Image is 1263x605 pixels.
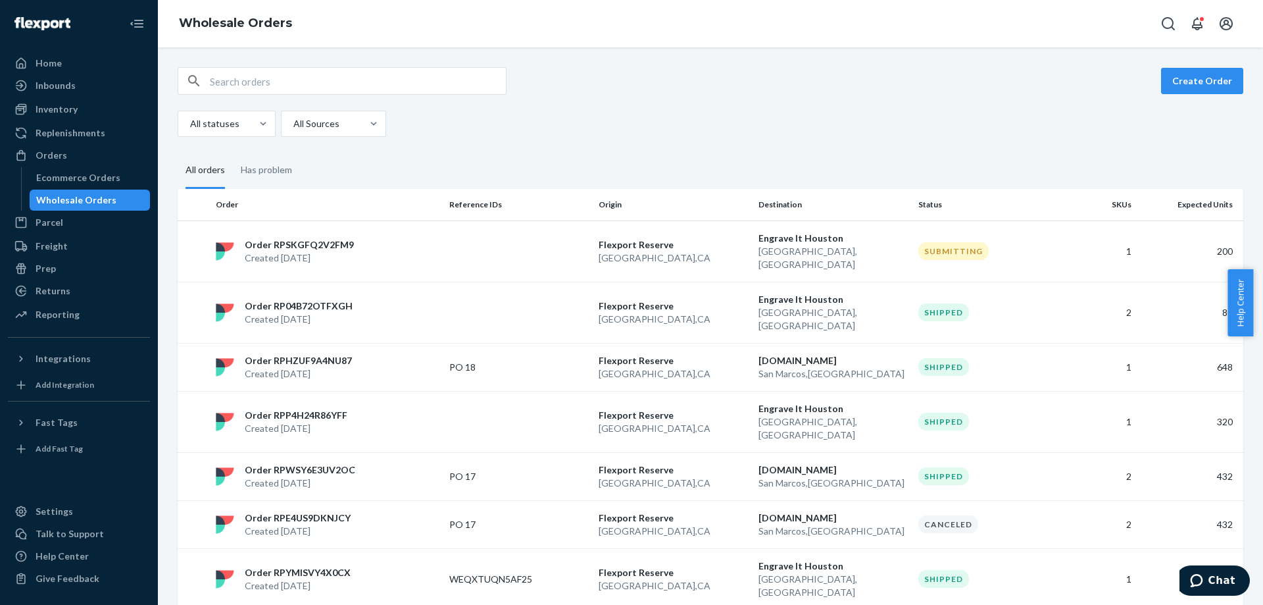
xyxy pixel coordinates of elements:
[758,560,908,573] p: Engrave It Houston
[599,525,748,538] p: [GEOGRAPHIC_DATA] , CA
[179,16,292,30] a: Wholesale Orders
[36,284,70,298] div: Returns
[1213,11,1239,37] button: Open account menu
[8,53,150,74] a: Home
[918,242,989,260] div: Submitting
[245,525,351,538] p: Created [DATE]
[599,313,748,326] p: [GEOGRAPHIC_DATA] , CA
[245,463,355,477] p: Order RPWSY6E3UV2OC
[124,11,150,37] button: Close Navigation
[599,238,748,251] p: Flexport Reserve
[245,566,351,579] p: Order RPYMISVY4X0CX
[216,413,234,431] img: flexport logo
[36,149,67,162] div: Orders
[36,240,68,253] div: Freight
[186,153,225,189] div: All orders
[30,190,151,211] a: Wholesale Orders
[30,167,151,188] a: Ecommerce Orders
[216,303,234,322] img: flexport logo
[1137,452,1243,500] td: 432
[8,280,150,302] a: Returns
[599,422,748,435] p: [GEOGRAPHIC_DATA] , CA
[36,352,91,365] div: Integrations
[449,573,555,586] p: WEQXTUQN5AF25
[758,573,908,599] p: [GEOGRAPHIC_DATA] , [GEOGRAPHIC_DATA]
[216,467,234,486] img: flexport logo
[36,194,116,207] div: Wholesale Orders
[758,525,908,538] p: San Marcos , [GEOGRAPHIC_DATA]
[599,409,748,422] p: Flexport Reserve
[8,304,150,325] a: Reporting
[449,470,555,483] p: PO 17
[758,306,908,332] p: [GEOGRAPHIC_DATA] , [GEOGRAPHIC_DATA]
[758,245,908,271] p: [GEOGRAPHIC_DATA] , [GEOGRAPHIC_DATA]
[36,262,56,275] div: Prep
[245,409,347,422] p: Order RPP4H24R86YFF
[758,512,908,525] p: [DOMAIN_NAME]
[8,122,150,144] a: Replenishments
[599,477,748,490] p: [GEOGRAPHIC_DATA] , CA
[36,57,62,70] div: Home
[216,242,234,261] img: flexport logo
[599,251,748,265] p: [GEOGRAPHIC_DATA] , CA
[1062,282,1137,343] td: 2
[8,375,150,396] a: Add Integration
[8,236,150,257] a: Freight
[918,413,969,431] div: Shipped
[189,117,190,130] input: All statuses
[14,17,70,30] img: Flexport logo
[245,422,347,435] p: Created [DATE]
[1062,189,1137,221] th: SKUs
[449,518,555,531] p: PO 17
[599,300,748,313] p: Flexport Reserve
[918,570,969,588] div: Shipped
[36,171,120,184] div: Ecommerce Orders
[216,570,234,589] img: flexport logo
[245,238,354,251] p: Order RPSKGFQ2V2FM9
[1137,343,1243,391] td: 648
[449,361,555,374] p: PO 18
[245,251,354,265] p: Created [DATE]
[245,477,355,490] p: Created [DATE]
[444,189,593,221] th: Reference IDs
[245,313,353,326] p: Created [DATE]
[1062,391,1137,452] td: 1
[36,416,78,429] div: Fast Tags
[758,367,908,381] p: San Marcos , [GEOGRAPHIC_DATA]
[245,512,351,525] p: Order RPE4US9DKNJCY
[1137,221,1243,282] td: 200
[1179,566,1250,598] iframe: Opens a widget where you can chat to one of our agents
[8,523,150,544] button: Talk to Support
[1227,269,1253,336] span: Help Center
[599,579,748,592] p: [GEOGRAPHIC_DATA] , CA
[8,501,150,522] a: Settings
[1184,11,1210,37] button: Open notifications
[913,189,1062,221] th: Status
[599,367,748,381] p: [GEOGRAPHIC_DATA] , CA
[36,379,94,390] div: Add Integration
[292,117,293,130] input: All Sources
[36,550,89,563] div: Help Center
[210,68,506,94] input: Search orders
[758,232,908,245] p: Engrave It Houston
[599,463,748,477] p: Flexport Reserve
[216,515,234,534] img: flexport logo
[1137,500,1243,548] td: 432
[758,463,908,477] p: [DOMAIN_NAME]
[36,572,99,585] div: Give Feedback
[1062,500,1137,548] td: 2
[36,79,76,92] div: Inbounds
[758,477,908,490] p: San Marcos , [GEOGRAPHIC_DATA]
[758,402,908,415] p: Engrave It Houston
[241,153,292,187] div: Has problem
[1161,68,1243,94] button: Create Order
[36,216,63,229] div: Parcel
[753,189,913,221] th: Destination
[245,367,352,381] p: Created [DATE]
[8,99,150,120] a: Inventory
[8,438,150,460] a: Add Fast Tag
[758,415,908,442] p: [GEOGRAPHIC_DATA] , [GEOGRAPHIC_DATA]
[168,5,303,43] ol: breadcrumbs
[36,443,83,454] div: Add Fast Tag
